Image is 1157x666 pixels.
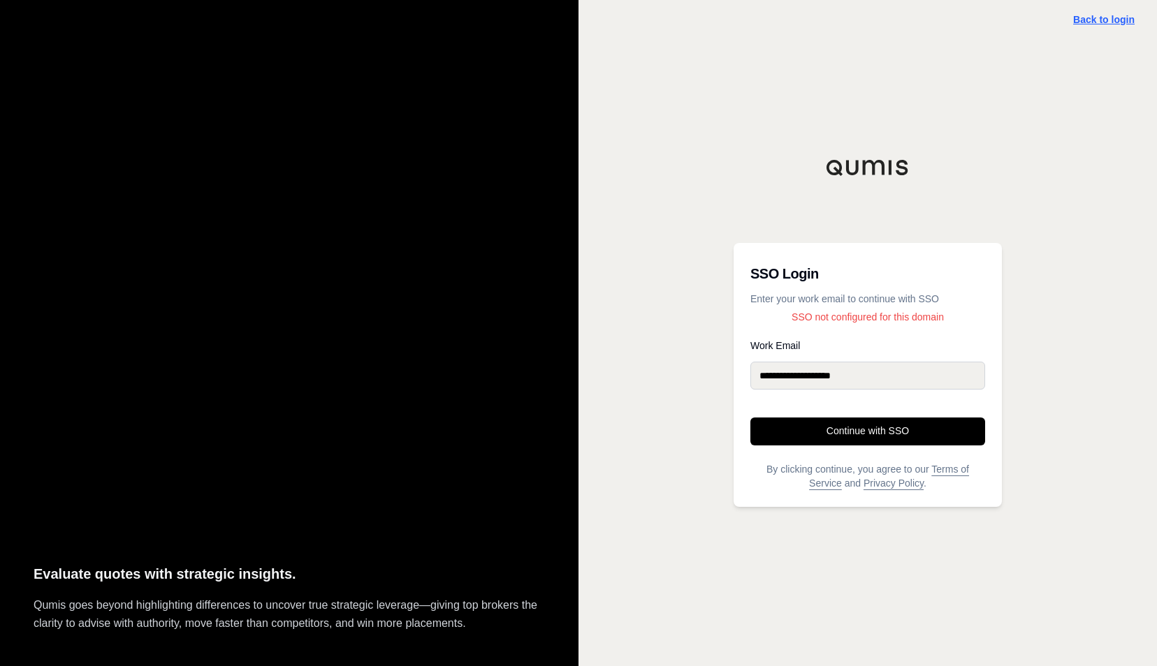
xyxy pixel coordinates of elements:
[750,260,985,288] h3: SSO Login
[750,462,985,490] p: By clicking continue, you agree to our and .
[750,310,985,324] p: SSO not configured for this domain
[750,292,985,306] p: Enter your work email to continue with SSO
[34,596,545,632] p: Qumis goes beyond highlighting differences to uncover true strategic leverage—giving top brokers ...
[750,341,985,350] label: Work Email
[34,563,545,586] p: Evaluate quotes with strategic insights.
[864,478,924,489] a: Privacy Policy
[826,159,910,176] img: Qumis
[750,417,985,445] button: Continue with SSO
[1073,14,1135,25] a: Back to login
